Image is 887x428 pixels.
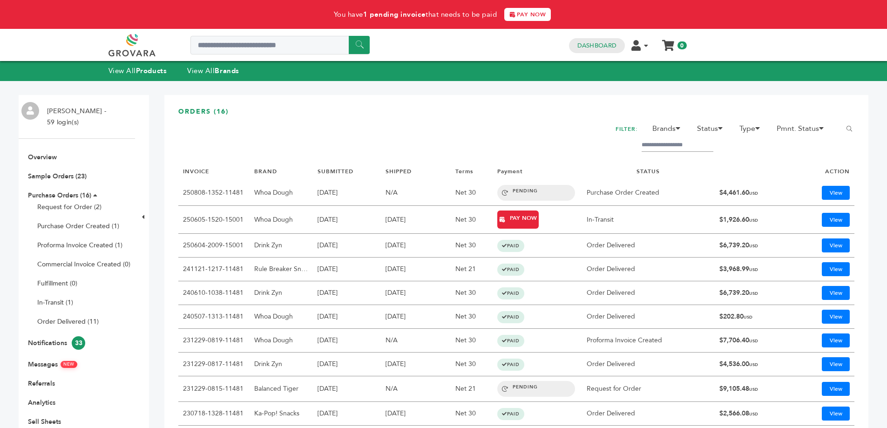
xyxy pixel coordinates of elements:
[187,66,239,75] a: View AllBrands
[183,288,244,297] a: 240610-1038-11481
[715,305,796,329] td: $202.80
[313,258,381,281] td: [DATE]
[183,360,244,368] a: 231229-0817-11481
[21,102,39,120] img: profile.png
[37,222,119,231] a: Purchase Order Created (1)
[451,206,493,234] td: Net 30
[455,168,473,175] a: Terms
[381,376,451,402] td: N/A
[183,188,244,197] a: 250808-1352-11481
[37,241,122,250] a: Proforma Invoice Created (1)
[381,258,451,281] td: [DATE]
[582,402,715,426] td: Order Delivered
[313,180,381,206] td: [DATE]
[250,376,313,402] td: Balanced Tiger
[381,402,451,426] td: [DATE]
[749,190,758,196] span: USD
[822,213,850,227] a: View
[582,180,715,206] td: Purchase Order Created
[582,258,715,281] td: Order Delivered
[772,123,834,139] li: Pmnt. Status
[715,376,796,402] td: $9,105.48
[642,139,713,152] input: Filter by keywords
[250,353,313,376] td: Drink Zyn
[582,329,715,353] td: Proforma Invoice Created
[37,279,77,288] a: Fulfillment (0)
[715,206,796,234] td: $1,926.60
[28,339,85,347] a: Notifications33
[183,336,244,345] a: 231229-0819-11481
[715,329,796,353] td: $7,706.40
[497,381,575,397] span: PENDING
[61,361,77,368] span: NEW
[749,362,758,367] span: USD
[451,180,493,206] td: Net 30
[715,281,796,305] td: $6,739.20
[28,153,57,162] a: Overview
[577,41,616,50] a: Dashboard
[183,384,244,393] a: 231229-0815-11481
[250,258,313,281] td: Rule Breaker Snacks
[822,286,850,300] a: View
[37,317,99,326] a: Order Delivered (11)
[37,203,102,211] a: Request for Order (2)
[749,387,758,392] span: USD
[183,265,244,273] a: 241121-1217-11481
[749,291,758,296] span: USD
[37,298,73,307] a: In-Transit (1)
[386,168,412,175] a: SHIPPED
[250,206,313,234] td: Whoa Dough
[822,238,850,252] a: View
[42,106,108,128] li: [PERSON_NAME] - 59 login(s)
[677,41,686,49] span: 0
[715,180,796,206] td: $4,461.60
[28,379,55,388] a: Referrals
[313,329,381,353] td: [DATE]
[28,172,87,181] a: Sample Orders (23)
[822,186,850,200] a: View
[381,329,451,353] td: N/A
[183,168,209,175] a: INVOICE
[313,305,381,329] td: [DATE]
[250,329,313,353] td: Whoa Dough
[451,402,493,426] td: Net 30
[363,10,426,19] strong: 1 pending invoice
[497,287,524,299] span: PAID
[72,336,85,350] span: 33
[313,376,381,402] td: [DATE]
[692,123,733,139] li: Status
[313,402,381,426] td: [DATE]
[28,360,77,369] a: MessagesNEW
[250,281,313,305] td: Drink Zyn
[318,168,353,175] a: SUBMITTED
[250,234,313,258] td: Drink Zyn
[497,264,524,276] span: PAID
[822,357,850,371] a: View
[313,206,381,234] td: [DATE]
[313,281,381,305] td: [DATE]
[183,241,244,250] a: 250604-2009-15001
[136,66,167,75] strong: Products
[334,10,497,19] span: You have that needs to be paid
[582,234,715,258] td: Order Delivered
[381,180,451,206] td: N/A
[381,305,451,329] td: [DATE]
[28,191,91,200] a: Purchase Orders (16)
[28,417,61,426] a: Sell Sheets
[582,206,715,234] td: In-Transit
[822,310,850,324] a: View
[715,353,796,376] td: $4,536.00
[190,36,370,54] input: Search a product or brand...
[381,206,451,234] td: [DATE]
[582,305,715,329] td: Order Delivered
[313,353,381,376] td: [DATE]
[451,258,493,281] td: Net 21
[749,411,758,417] span: USD
[451,234,493,258] td: Net 30
[250,180,313,206] td: Whoa Dough
[254,168,277,175] a: BRAND
[183,409,244,418] a: 230718-1328-11481
[250,402,313,426] td: Ka-Pop! Snacks
[28,398,55,407] a: Analytics
[616,123,638,136] h2: FILTER:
